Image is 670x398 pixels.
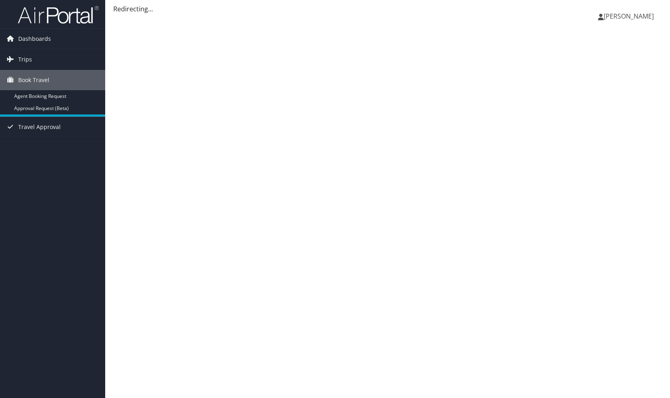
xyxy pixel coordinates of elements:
span: Trips [18,49,32,70]
span: Travel Approval [18,117,61,137]
img: airportal-logo.png [18,5,99,24]
div: Redirecting... [113,4,662,14]
span: Dashboards [18,29,51,49]
span: Book Travel [18,70,49,90]
a: [PERSON_NAME] [598,4,662,28]
span: [PERSON_NAME] [604,12,654,21]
